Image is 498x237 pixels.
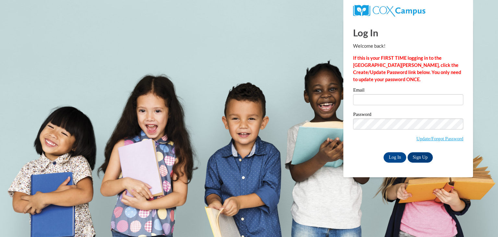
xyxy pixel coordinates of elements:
[353,43,463,50] p: Welcome back!
[353,88,463,94] label: Email
[353,26,463,39] h1: Log In
[353,5,425,17] img: COX Campus
[408,152,433,163] a: Sign Up
[384,152,406,163] input: Log In
[353,7,425,13] a: COX Campus
[353,112,463,118] label: Password
[416,136,463,141] a: Update/Forgot Password
[353,55,461,82] strong: If this is your FIRST TIME logging in to the [GEOGRAPHIC_DATA][PERSON_NAME], click the Create/Upd...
